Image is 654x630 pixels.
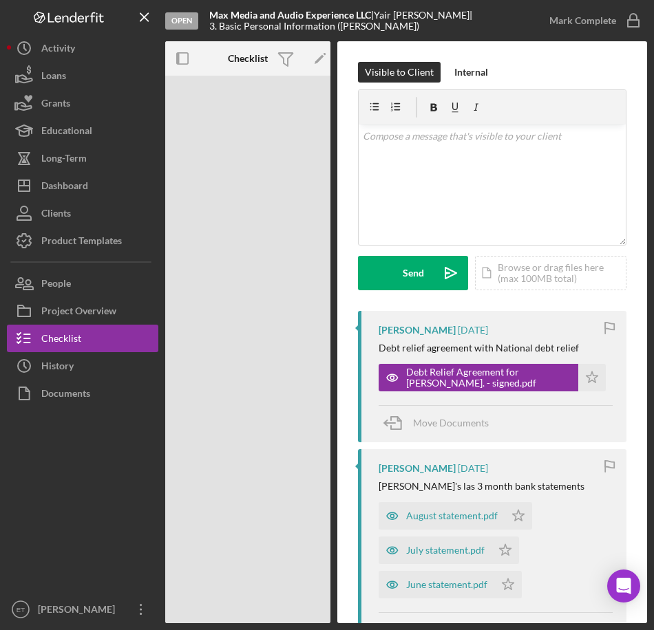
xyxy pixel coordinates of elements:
[41,62,66,93] div: Loans
[7,89,158,117] button: Grants
[41,117,92,148] div: Educational
[379,571,522,598] button: June statement.pdf
[379,481,584,492] div: [PERSON_NAME]'s las 3 month bank statements
[447,62,495,83] button: Internal
[7,270,158,297] button: People
[374,10,472,21] div: Yair [PERSON_NAME] |
[34,596,124,627] div: [PERSON_NAME]
[454,62,488,83] div: Internal
[458,463,488,474] time: 2025-09-04 21:21
[458,325,488,336] time: 2025-09-04 21:23
[379,463,456,474] div: [PERSON_NAME]
[7,227,158,254] button: Product Templates
[358,256,468,290] button: Send
[7,596,158,623] button: ET[PERSON_NAME]
[41,172,88,203] div: Dashboard
[41,325,81,356] div: Checklist
[406,367,571,389] div: Debt Relief Agreement for [PERSON_NAME]. - signed.pdf
[549,7,616,34] div: Mark Complete
[403,256,424,290] div: Send
[7,325,158,352] button: Checklist
[41,199,71,230] div: Clients
[365,62,434,83] div: Visible to Client
[228,53,268,64] b: Checklist
[7,172,158,199] button: Dashboard
[379,325,456,336] div: [PERSON_NAME]
[7,144,158,172] button: Long-Term
[7,117,158,144] button: Educational
[41,352,74,383] div: History
[7,199,158,227] button: Clients
[7,352,158,380] button: History
[209,9,371,21] b: Max Media and Audio Experience LLC
[41,270,71,301] div: People
[7,62,158,89] button: Loans
[41,380,90,411] div: Documents
[379,502,532,530] button: August statement.pdf
[41,89,70,120] div: Grants
[406,579,487,590] div: June statement.pdf
[379,406,503,440] button: Move Documents
[41,227,122,258] div: Product Templates
[379,343,579,354] div: Debt relief agreement with National debt relief
[7,34,158,62] button: Activity
[41,297,116,328] div: Project Overview
[379,364,606,391] button: Debt Relief Agreement for [PERSON_NAME]. - signed.pdf
[209,21,419,32] div: 3. Basic Personal Information ([PERSON_NAME])
[406,545,485,556] div: July statement.pdf
[413,417,489,428] span: Move Documents
[607,569,640,602] div: Open Intercom Messenger
[165,12,198,30] div: Open
[536,7,647,34] button: Mark Complete
[17,606,25,613] text: ET
[209,10,374,21] div: |
[41,34,75,65] div: Activity
[7,297,158,325] button: Project Overview
[7,380,158,407] button: Documents
[41,144,87,175] div: Long-Term
[379,536,519,564] button: July statement.pdf
[406,510,498,521] div: August statement.pdf
[358,62,441,83] button: Visible to Client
